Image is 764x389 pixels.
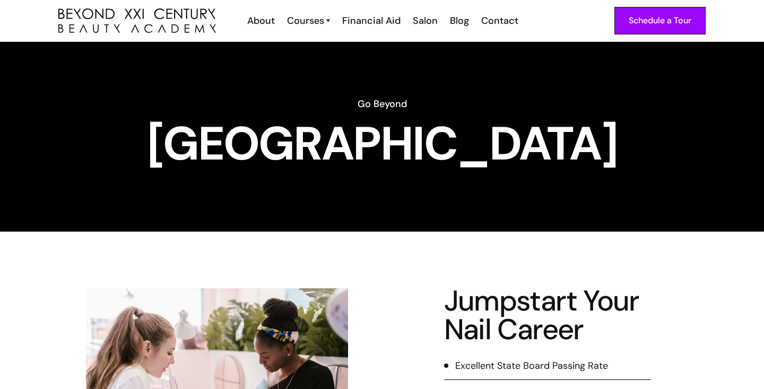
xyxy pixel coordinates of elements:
div: Contact [481,14,518,28]
div: Excellent State Board Passing Rate [455,359,608,373]
a: About [240,14,280,28]
a: Contact [474,14,524,28]
div: Courses [287,14,324,28]
strong: [GEOGRAPHIC_DATA] [147,113,617,174]
div: Schedule a Tour [629,14,691,28]
a: Blog [443,14,474,28]
img: beyond 21st century beauty academy logo [58,8,216,33]
div: Blog [450,14,469,28]
a: Salon [406,14,443,28]
h2: Jumpstart Your Nail Career [444,287,651,344]
div: Salon [413,14,438,28]
div: About [247,14,275,28]
a: home [58,8,216,33]
a: Schedule a Tour [614,7,706,34]
h6: Go Beyond [58,97,706,111]
a: Financial Aid [335,14,406,28]
a: Courses [287,14,330,28]
div: Financial Aid [342,14,401,28]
